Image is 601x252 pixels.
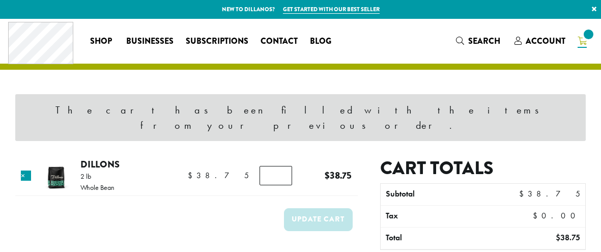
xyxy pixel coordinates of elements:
bdi: 38.75 [556,232,580,243]
th: Tax [381,206,525,227]
bdi: 38.75 [325,169,352,182]
a: Get started with our best seller [283,5,380,14]
span: Blog [310,35,331,48]
bdi: 38.75 [519,188,580,199]
span: $ [519,188,528,199]
bdi: 0.00 [533,210,580,221]
span: Account [526,35,565,47]
span: Subscriptions [186,35,248,48]
div: The cart has been filled with the items from your previous order. [15,94,586,141]
bdi: 38.75 [188,170,249,181]
span: $ [533,210,541,221]
span: Shop [90,35,112,48]
span: Search [468,35,500,47]
a: Search [450,33,508,49]
input: Product quantity [260,166,292,185]
th: Total [381,228,503,249]
span: $ [325,169,330,182]
button: Update cart [284,208,353,231]
span: $ [556,232,560,243]
a: Shop [84,33,120,49]
a: Remove this item [21,171,31,181]
p: 2 lb [80,173,115,180]
img: Dillons [39,160,72,193]
a: Dillons [80,157,120,171]
p: Whole Bean [80,184,115,191]
span: Businesses [126,35,174,48]
span: $ [188,170,196,181]
span: Contact [261,35,298,48]
th: Subtotal [381,184,503,205]
h2: Cart totals [380,157,586,179]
